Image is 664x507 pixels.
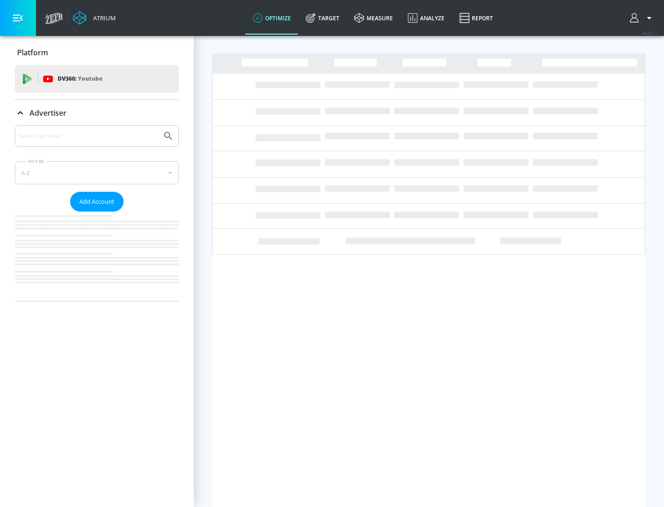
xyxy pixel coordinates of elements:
a: measure [347,1,400,35]
span: v 4.22.2 [642,30,655,35]
span: Add Account [79,196,114,207]
div: DV360: Youtube [15,65,179,93]
div: A-Z [15,161,179,184]
p: Platform [17,47,48,58]
a: Report [452,1,500,35]
div: Platform [15,40,179,65]
div: Advertiser [15,125,179,301]
a: Analyze [400,1,452,35]
label: Sort By [26,158,46,164]
input: Search by name [18,130,158,142]
div: Atrium [89,14,116,22]
button: Add Account [70,192,124,212]
p: Advertiser [30,108,66,118]
a: Atrium [73,11,116,25]
a: Target [298,1,347,35]
p: Youtube [78,74,102,83]
nav: list of Advertiser [15,212,179,301]
div: Advertiser [15,100,179,126]
p: DV360: [58,74,102,84]
a: optimize [245,1,298,35]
